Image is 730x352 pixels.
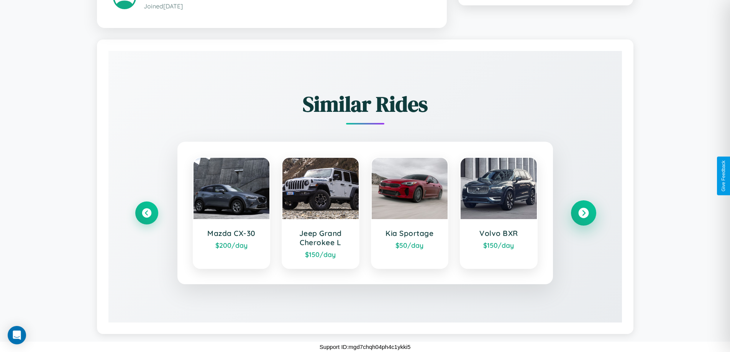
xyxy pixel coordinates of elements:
h3: Mazda CX-30 [201,229,262,238]
div: $ 150 /day [468,241,529,249]
p: Joined [DATE] [144,1,431,12]
h3: Volvo BXR [468,229,529,238]
a: Kia Sportage$50/day [371,157,449,269]
div: Open Intercom Messenger [8,326,26,344]
div: $ 150 /day [290,250,351,259]
h3: Kia Sportage [379,229,440,238]
a: Volvo BXR$150/day [460,157,538,269]
div: $ 50 /day [379,241,440,249]
p: Support ID: mgd7chqh04ph4c1ykki5 [320,342,411,352]
h3: Jeep Grand Cherokee L [290,229,351,247]
a: Jeep Grand Cherokee L$150/day [282,157,359,269]
div: Give Feedback [721,160,726,192]
a: Mazda CX-30$200/day [193,157,271,269]
div: $ 200 /day [201,241,262,249]
h2: Similar Rides [135,89,595,119]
